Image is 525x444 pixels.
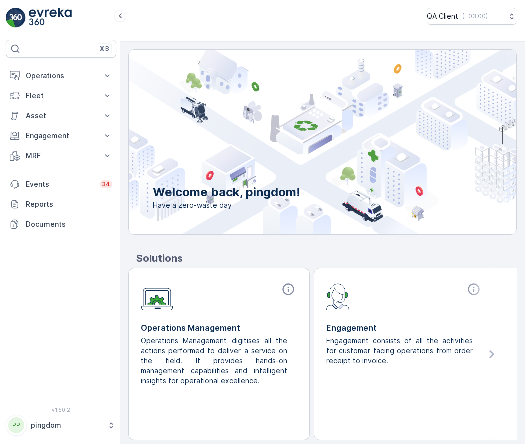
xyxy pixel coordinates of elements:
p: Asset [26,111,96,121]
button: Engagement [6,126,116,146]
span: v 1.50.2 [6,407,116,413]
p: Engagement [326,322,483,334]
a: Documents [6,214,116,234]
p: QA Client [427,11,458,21]
p: Operations Management [141,322,297,334]
img: module-icon [326,282,350,310]
p: Engagement [26,131,96,141]
button: MRF [6,146,116,166]
p: ( +03:00 ) [462,12,488,20]
button: Operations [6,66,116,86]
p: Events [26,179,94,189]
p: Operations Management digitises all the actions performed to deliver a service on the field. It p... [141,336,289,386]
img: city illustration [84,50,516,234]
p: Operations [26,71,96,81]
button: PPpingdom [6,415,116,436]
p: Engagement consists of all the activities for customer facing operations from order receipt to in... [326,336,475,366]
p: MRF [26,151,96,161]
p: pingdom [31,420,102,430]
button: Fleet [6,86,116,106]
a: Reports [6,194,116,214]
span: Have a zero-waste day [153,200,300,210]
button: Asset [6,106,116,126]
button: QA Client(+03:00) [427,8,517,25]
p: Solutions [136,251,517,266]
p: Welcome back, pingdom! [153,184,300,200]
p: 34 [102,180,110,188]
div: PP [8,417,24,433]
p: ⌘B [99,45,109,53]
img: logo_light-DOdMpM7g.png [29,8,72,28]
img: logo [6,8,26,28]
p: Fleet [26,91,96,101]
a: Events34 [6,174,116,194]
img: module-icon [141,282,173,311]
p: Documents [26,219,112,229]
p: Reports [26,199,112,209]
